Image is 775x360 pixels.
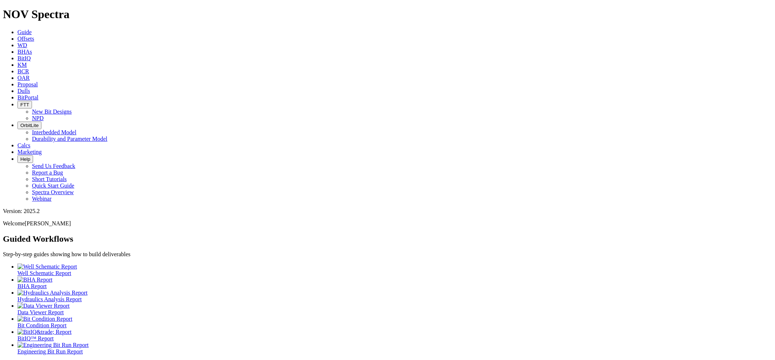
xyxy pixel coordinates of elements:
div: Version: 2025.2 [3,208,772,214]
a: BHA Report BHA Report [17,277,772,289]
h1: NOV Spectra [3,8,772,21]
img: Bit Condition Report [17,316,72,322]
span: Engineering Bit Run Report [17,348,83,355]
button: Help [17,155,33,163]
a: NPD [32,115,44,121]
span: Help [20,156,30,162]
a: OAR [17,75,30,81]
span: FTT [20,102,29,107]
a: Quick Start Guide [32,183,74,189]
span: BitIQ™ Report [17,335,54,341]
a: Dulls [17,88,30,94]
a: Hydraulics Analysis Report Hydraulics Analysis Report [17,290,772,302]
button: OrbitLite [17,122,41,129]
a: BitPortal [17,94,39,101]
a: Durability and Parameter Model [32,136,108,142]
a: KM [17,62,27,68]
img: BitIQ&trade; Report [17,329,72,335]
span: OrbitLite [20,123,39,128]
a: Send Us Feedback [32,163,75,169]
a: Data Viewer Report Data Viewer Report [17,303,772,315]
a: Proposal [17,81,38,87]
span: BHA Report [17,283,47,289]
span: Hydraulics Analysis Report [17,296,82,302]
a: Interbedded Model [32,129,76,135]
p: Welcome [3,220,772,227]
a: Guide [17,29,32,35]
a: Report a Bug [32,169,63,176]
img: Hydraulics Analysis Report [17,290,88,296]
img: BHA Report [17,277,52,283]
a: New Bit Designs [32,109,72,115]
h2: Guided Workflows [3,234,772,244]
a: BHAs [17,49,32,55]
a: Spectra Overview [32,189,74,195]
a: Bit Condition Report Bit Condition Report [17,316,772,328]
span: Data Viewer Report [17,309,64,315]
a: Well Schematic Report Well Schematic Report [17,263,772,276]
a: Short Tutorials [32,176,67,182]
img: Well Schematic Report [17,263,77,270]
a: BitIQ&trade; Report BitIQ™ Report [17,329,772,341]
a: Calcs [17,142,31,148]
a: Webinar [32,196,52,202]
a: Offsets [17,36,34,42]
span: Well Schematic Report [17,270,71,276]
img: Engineering Bit Run Report [17,342,89,348]
p: Step-by-step guides showing how to build deliverables [3,251,772,258]
a: Marketing [17,149,42,155]
img: Data Viewer Report [17,303,70,309]
span: [PERSON_NAME] [25,220,71,226]
span: Bit Condition Report [17,322,66,328]
a: Engineering Bit Run Report Engineering Bit Run Report [17,342,772,355]
a: WD [17,42,27,48]
button: FTT [17,101,32,109]
a: BCR [17,68,29,74]
a: BitIQ [17,55,31,61]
